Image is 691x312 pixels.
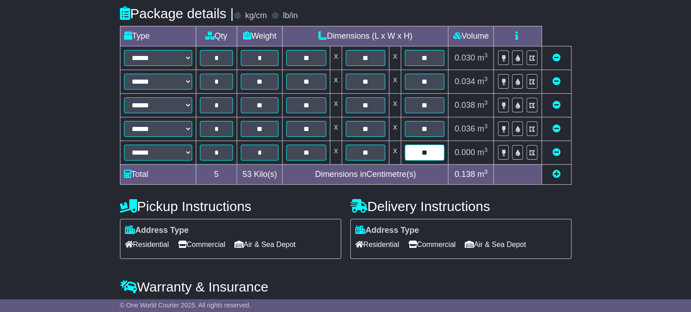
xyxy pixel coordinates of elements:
[355,226,419,236] label: Address Type
[408,237,456,252] span: Commercial
[552,170,561,179] a: Add new item
[330,70,342,93] td: x
[330,93,342,117] td: x
[455,53,475,62] span: 0.030
[552,101,561,110] a: Remove this item
[234,237,296,252] span: Air & Sea Depot
[125,226,189,236] label: Address Type
[484,168,488,175] sup: 3
[120,26,196,46] td: Type
[477,53,488,62] span: m
[330,46,342,70] td: x
[389,117,401,141] td: x
[389,141,401,164] td: x
[283,26,448,46] td: Dimensions (L x W x H)
[455,124,475,133] span: 0.036
[389,70,401,93] td: x
[552,124,561,133] a: Remove this item
[455,101,475,110] span: 0.038
[243,170,252,179] span: 53
[283,11,298,21] label: lb/in
[477,148,488,157] span: m
[477,170,488,179] span: m
[237,26,283,46] td: Weight
[455,77,475,86] span: 0.034
[330,141,342,164] td: x
[120,6,234,21] h4: Package details |
[448,26,494,46] td: Volume
[330,117,342,141] td: x
[245,11,267,21] label: kg/cm
[484,52,488,59] sup: 3
[350,199,572,214] h4: Delivery Instructions
[455,170,475,179] span: 0.138
[484,99,488,106] sup: 3
[237,164,283,184] td: Kilo(s)
[484,123,488,130] sup: 3
[120,164,196,184] td: Total
[355,237,399,252] span: Residential
[389,93,401,117] td: x
[178,237,225,252] span: Commercial
[196,26,237,46] td: Qty
[477,124,488,133] span: m
[455,148,475,157] span: 0.000
[552,77,561,86] a: Remove this item
[477,77,488,86] span: m
[484,146,488,153] sup: 3
[196,164,237,184] td: 5
[120,302,251,309] span: © One World Courier 2025. All rights reserved.
[465,237,526,252] span: Air & Sea Depot
[477,101,488,110] span: m
[389,46,401,70] td: x
[120,279,572,294] h4: Warranty & Insurance
[125,237,169,252] span: Residential
[552,148,561,157] a: Remove this item
[484,75,488,82] sup: 3
[283,164,448,184] td: Dimensions in Centimetre(s)
[120,199,341,214] h4: Pickup Instructions
[552,53,561,62] a: Remove this item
